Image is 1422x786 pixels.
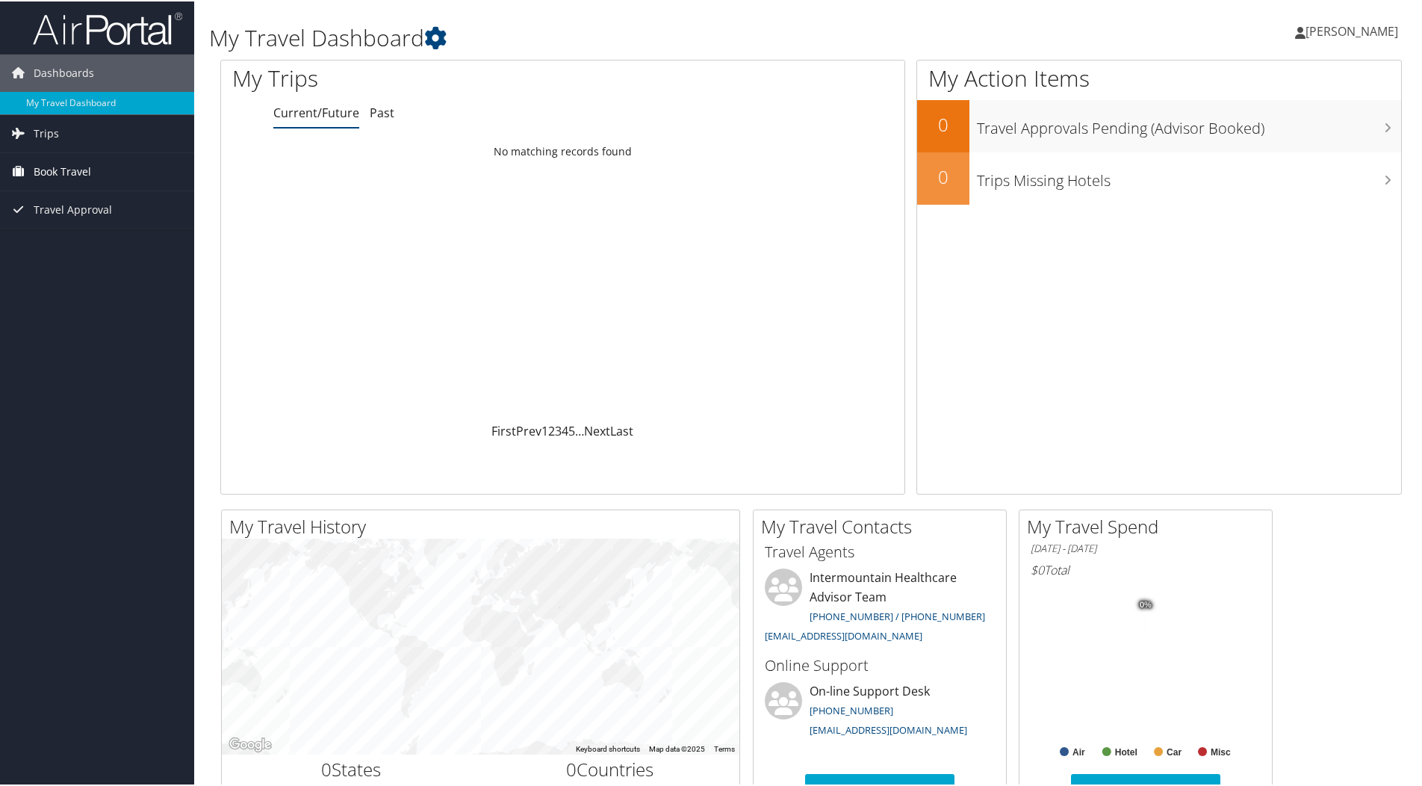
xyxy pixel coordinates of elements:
[232,61,609,93] h1: My Trips
[757,681,1002,742] li: On-line Support Desk
[917,151,1401,203] a: 0Trips Missing Hotels
[1305,22,1398,38] span: [PERSON_NAME]
[1140,599,1152,608] tspan: 0%
[810,608,985,622] a: [PHONE_NUMBER] / [PHONE_NUMBER]
[575,421,584,438] span: …
[977,109,1401,137] h3: Travel Approvals Pending (Advisor Booked)
[492,755,729,781] h2: Countries
[273,103,359,120] a: Current/Future
[233,755,470,781] h2: States
[548,421,555,438] a: 2
[977,161,1401,190] h3: Trips Missing Hotels
[34,114,59,151] span: Trips
[765,540,995,561] h3: Travel Agents
[765,628,922,641] a: [EMAIL_ADDRESS][DOMAIN_NAME]
[584,421,610,438] a: Next
[765,654,995,675] h3: Online Support
[321,755,332,780] span: 0
[610,421,633,438] a: Last
[1211,746,1231,756] text: Misc
[1031,560,1044,577] span: $0
[810,702,893,716] a: [PHONE_NUMBER]
[1072,746,1085,756] text: Air
[1295,7,1413,52] a: [PERSON_NAME]
[576,743,640,753] button: Keyboard shortcuts
[1167,746,1182,756] text: Car
[566,755,577,780] span: 0
[649,743,705,752] span: Map data ©2025
[229,513,739,538] h2: My Travel History
[555,421,562,438] a: 3
[370,103,394,120] a: Past
[516,421,541,438] a: Prev
[34,53,94,90] span: Dashboards
[917,99,1401,151] a: 0Travel Approvals Pending (Advisor Booked)
[810,722,967,735] a: [EMAIL_ADDRESS][DOMAIN_NAME]
[491,421,516,438] a: First
[917,61,1401,93] h1: My Action Items
[1115,746,1137,756] text: Hotel
[1031,540,1261,554] h6: [DATE] - [DATE]
[1031,560,1261,577] h6: Total
[562,421,568,438] a: 4
[714,743,735,752] a: Terms (opens in new tab)
[917,163,969,188] h2: 0
[541,421,548,438] a: 1
[34,152,91,189] span: Book Travel
[226,734,275,753] a: Open this area in Google Maps (opens a new window)
[757,567,1002,647] li: Intermountain Healthcare Advisor Team
[568,421,575,438] a: 5
[34,190,112,227] span: Travel Approval
[1027,513,1272,538] h2: My Travel Spend
[33,10,182,45] img: airportal-logo.png
[226,734,275,753] img: Google
[761,513,1006,538] h2: My Travel Contacts
[221,137,904,164] td: No matching records found
[209,21,1012,52] h1: My Travel Dashboard
[917,111,969,136] h2: 0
